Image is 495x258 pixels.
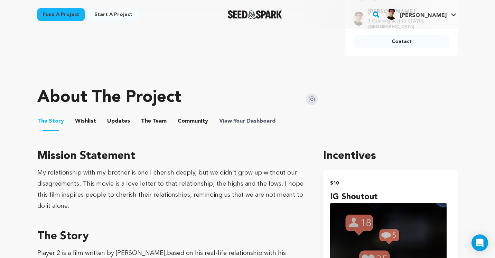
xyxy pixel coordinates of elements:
[37,89,181,106] h1: About The Project
[219,117,277,125] span: Your
[386,9,447,20] div: Jeremy C.'s Profile
[400,13,447,18] span: [PERSON_NAME]
[89,8,138,21] a: Start a project
[37,117,64,125] span: Story
[385,7,458,20] a: Jeremy C.'s Profile
[219,117,277,125] a: ViewYourDashboard
[246,117,275,125] span: Dashboard
[75,117,96,125] span: Wishlist
[354,35,449,48] a: Contact
[330,191,451,203] h4: IG Shoutout
[141,117,151,125] span: The
[37,148,307,164] h3: Mission Statement
[107,117,130,125] span: Updates
[471,234,488,251] div: Open Intercom Messenger
[37,228,307,245] h3: The Story
[386,9,397,20] img: 7ac5759f7ed93658.jpg
[323,148,458,164] h1: Incentives
[37,8,85,21] a: Fund a project
[306,94,318,105] img: Seed&Spark Instagram Icon
[228,10,282,19] a: Seed&Spark Homepage
[178,117,208,125] span: Community
[330,178,451,188] h2: $10
[37,167,307,212] div: My relationship with my brother is one I cherish deeply, but we didn’t grow up without our disagr...
[228,10,282,19] img: Seed&Spark Logo Dark Mode
[141,117,167,125] span: Team
[385,7,458,22] span: Jeremy C.'s Profile
[37,117,47,125] span: The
